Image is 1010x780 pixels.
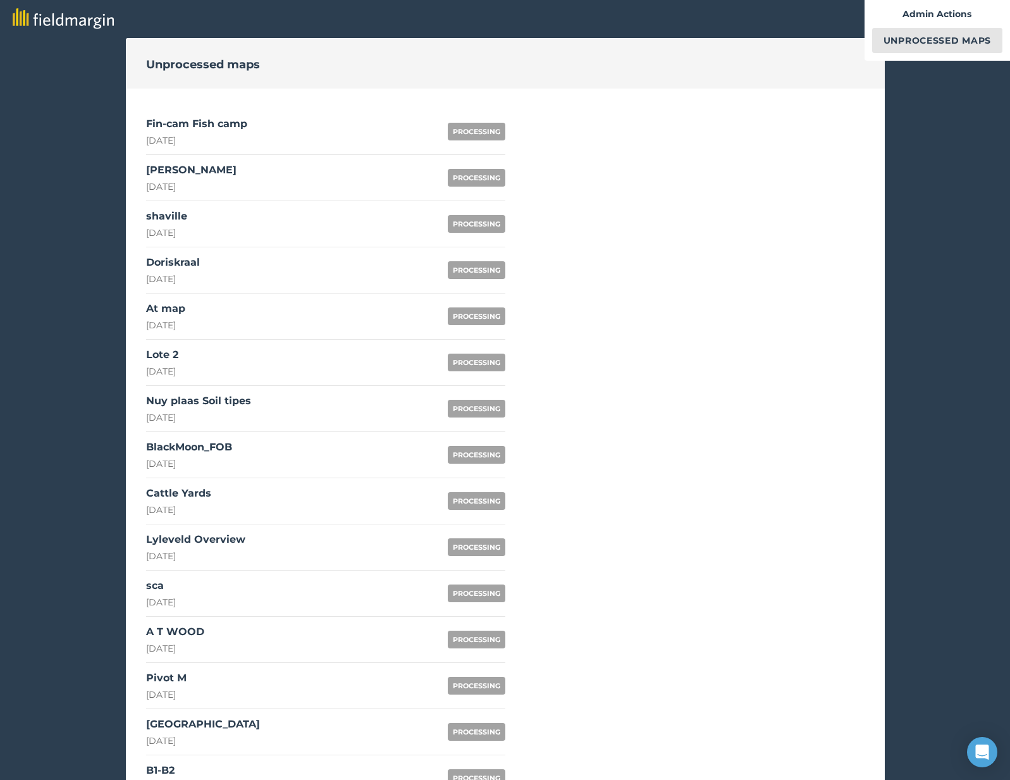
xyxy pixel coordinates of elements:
div: PROCESSING [448,631,505,648]
div: [DATE] [146,688,187,701]
div: PROCESSING [448,677,505,695]
div: shaville [146,209,187,224]
div: Open Intercom Messenger [967,737,997,767]
a: Cattle Yards[DATE]PROCESSING [146,478,505,524]
a: [PERSON_NAME][DATE]PROCESSING [146,155,505,201]
h2: Admin Actions [872,8,1002,20]
div: Fin-cam Fish camp [146,116,247,132]
div: PROCESSING [448,492,505,510]
div: PROCESSING [448,169,505,187]
div: [DATE] [146,319,185,331]
a: shaville[DATE]PROCESSING [146,201,505,247]
div: [DATE] [146,134,247,147]
div: Nuy plaas Soil tipes [146,393,251,409]
div: [DATE] [146,596,176,609]
div: At map [146,301,185,316]
div: PROCESSING [448,354,505,371]
div: [DATE] [146,734,260,747]
div: Cattle Yards [146,486,211,501]
a: Lyleveld Overview[DATE]PROCESSING [146,524,505,571]
div: [DATE] [146,642,204,655]
div: Lote 2 [146,347,178,362]
div: [GEOGRAPHIC_DATA] [146,717,260,732]
a: sca[DATE]PROCESSING [146,571,505,617]
div: [DATE] [146,411,251,424]
div: Pivot M [146,671,187,686]
div: PROCESSING [448,446,505,464]
div: [DATE] [146,226,187,239]
div: BlackMoon_FOB [146,440,232,455]
div: Lyleveld Overview [146,532,245,547]
div: A T WOOD [146,624,204,640]
h2: Unprocessed maps [146,56,260,73]
div: PROCESSING [448,538,505,556]
div: sca [146,578,176,593]
div: PROCESSING [448,215,505,233]
div: [DATE] [146,457,232,470]
a: At map[DATE]PROCESSING [146,294,505,340]
a: Pivot M[DATE]PROCESSING [146,663,505,709]
div: [DATE] [146,504,211,516]
img: fieldmargin logo [13,8,114,29]
div: PROCESSING [448,307,505,325]
div: [DATE] [146,550,245,562]
div: B1-B2 [146,763,176,778]
a: BlackMoon_FOB[DATE]PROCESSING [146,432,505,478]
div: PROCESSING [448,400,505,418]
a: A T WOOD[DATE]PROCESSING [146,617,505,663]
a: Doriskraal[DATE]PROCESSING [146,247,505,294]
div: [PERSON_NAME] [146,163,237,178]
div: [DATE] [146,180,237,193]
a: [GEOGRAPHIC_DATA][DATE]PROCESSING [146,709,505,755]
div: PROCESSING [448,585,505,602]
div: PROCESSING [448,723,505,741]
div: [DATE] [146,365,178,378]
div: PROCESSING [448,123,505,140]
div: [DATE] [146,273,200,285]
a: Nuy plaas Soil tipes[DATE]PROCESSING [146,386,505,432]
div: PROCESSING [448,261,505,279]
div: Doriskraal [146,255,200,270]
a: Lote 2[DATE]PROCESSING [146,340,505,386]
a: Fin-cam Fish camp[DATE]PROCESSING [146,109,505,155]
a: Unprocessed Maps [872,28,1002,53]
